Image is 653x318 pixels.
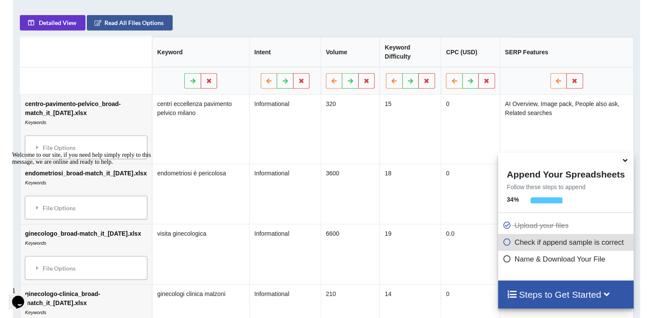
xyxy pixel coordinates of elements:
[502,220,631,231] p: Upload your files
[321,94,380,163] td: 320
[441,224,500,284] td: 0.0
[9,284,36,309] iframe: chat widget
[152,163,249,224] td: endometriosi è pericolosa
[321,163,380,224] td: 3600
[379,224,441,284] td: 19
[152,94,249,163] td: centri eccellenza pavimento pelvico milano
[321,37,380,67] th: Volume
[28,138,145,156] div: File Options
[441,37,500,67] th: CPC (USD)
[3,3,159,17] div: Welcome to our site, if you need help simply reply to this message, we are online and ready to help.
[249,224,321,284] td: Informational
[441,163,500,224] td: 0
[507,196,519,203] b: 34 %
[9,148,164,279] iframe: chat widget
[249,37,321,67] th: Intent
[379,163,441,224] td: 18
[379,37,441,67] th: Keyword Difficulty
[502,237,631,248] p: Check if append sample is correct
[152,37,249,67] th: Keyword
[379,94,441,163] td: 15
[500,94,633,163] td: AI Overview, Image pack, People also ask, Related searches
[3,3,142,17] span: Welcome to our site, if you need help simply reply to this message, we are online and ready to help.
[321,224,380,284] td: 6600
[152,224,249,284] td: visita ginecologica
[25,119,46,125] i: Keywords
[25,309,46,315] i: Keywords
[20,15,85,30] button: Detailed View
[249,94,321,163] td: Informational
[87,15,173,30] button: Read All Files Options
[498,183,633,191] p: Follow these steps to append
[249,163,321,224] td: Informational
[502,254,631,265] p: Name & Download Your File
[441,94,500,163] td: 0
[500,37,633,67] th: SERP Features
[20,94,152,163] td: centro-pavimento-pelvico_broad-match_it_[DATE].xlsx
[498,167,633,180] h4: Append Your Spreadsheets
[507,289,625,300] h4: Steps to Get Started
